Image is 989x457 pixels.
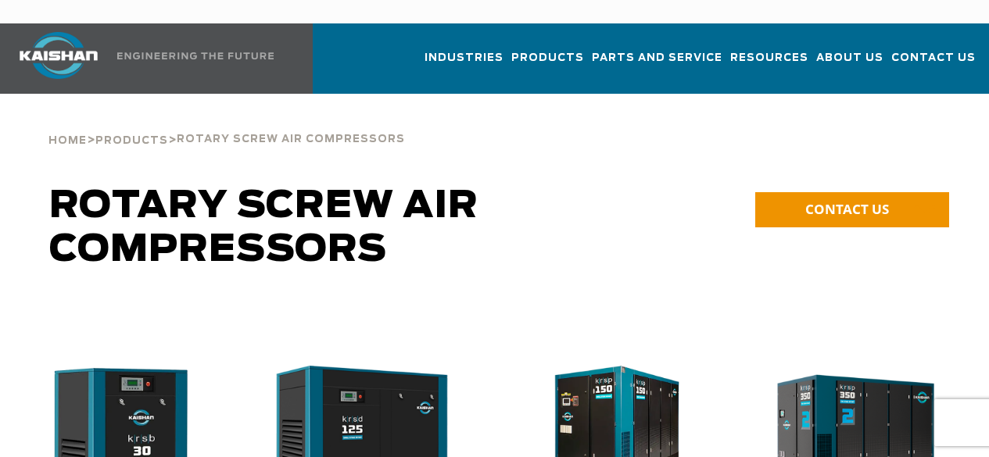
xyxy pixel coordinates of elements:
a: Industries [425,37,503,91]
span: CONTACT US [805,200,889,218]
span: Home [48,136,87,146]
img: Engineering the future [117,52,274,59]
span: About Us [816,49,883,67]
span: Contact Us [891,49,976,67]
a: Parts and Service [592,37,722,91]
a: Resources [730,37,808,91]
span: Rotary Screw Air Compressors [49,187,478,269]
a: About Us [816,37,883,91]
span: Products [511,49,584,67]
span: Rotary Screw Air Compressors [177,134,405,145]
a: CONTACT US [755,192,949,227]
span: Industries [425,49,503,67]
span: Products [95,136,168,146]
a: Home [48,133,87,147]
span: Parts and Service [592,49,722,67]
span: Resources [730,49,808,67]
a: Contact Us [891,37,976,91]
a: Products [95,133,168,147]
div: > > [48,94,405,153]
a: Products [511,37,584,91]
